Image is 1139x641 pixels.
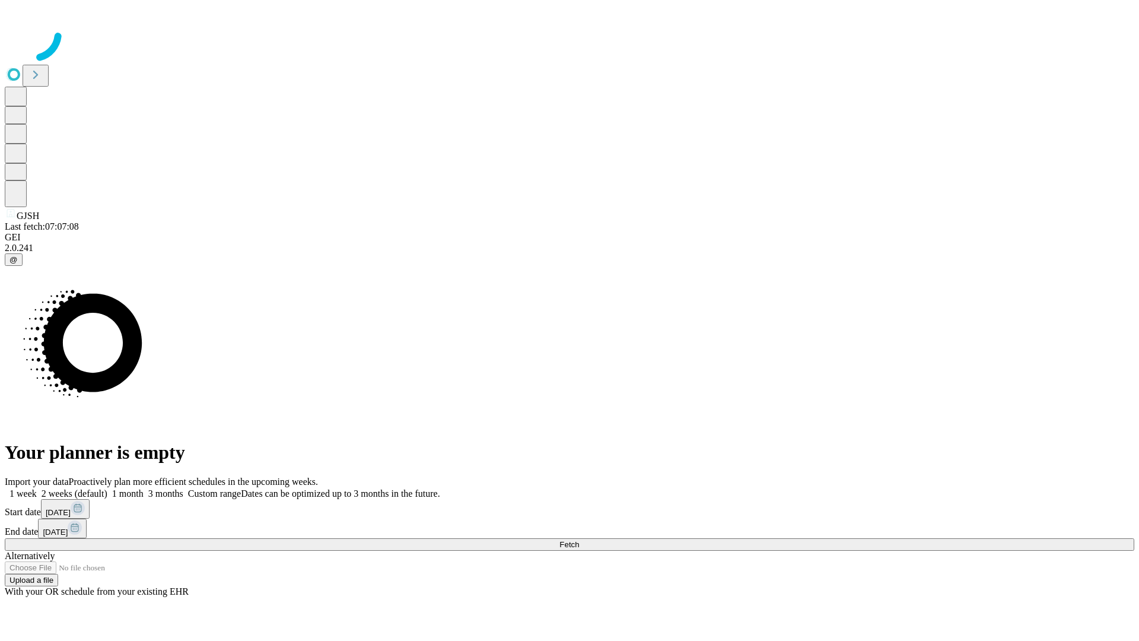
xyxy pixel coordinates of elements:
[112,488,144,499] span: 1 month
[9,255,18,264] span: @
[5,243,1134,253] div: 2.0.241
[148,488,183,499] span: 3 months
[5,574,58,586] button: Upload a file
[241,488,440,499] span: Dates can be optimized up to 3 months in the future.
[559,540,579,549] span: Fetch
[5,551,55,561] span: Alternatively
[188,488,241,499] span: Custom range
[5,499,1134,519] div: Start date
[5,221,79,231] span: Last fetch: 07:07:08
[43,528,68,537] span: [DATE]
[5,538,1134,551] button: Fetch
[5,253,23,266] button: @
[42,488,107,499] span: 2 weeks (default)
[17,211,39,221] span: GJSH
[5,232,1134,243] div: GEI
[5,442,1134,464] h1: Your planner is empty
[69,477,318,487] span: Proactively plan more efficient schedules in the upcoming weeks.
[41,499,90,519] button: [DATE]
[5,586,189,596] span: With your OR schedule from your existing EHR
[38,519,87,538] button: [DATE]
[5,519,1134,538] div: End date
[9,488,37,499] span: 1 week
[5,477,69,487] span: Import your data
[46,508,71,517] span: [DATE]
